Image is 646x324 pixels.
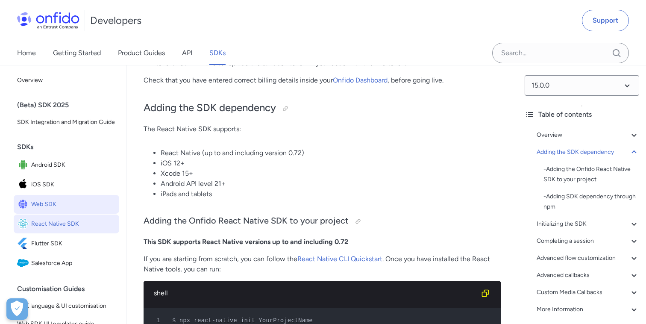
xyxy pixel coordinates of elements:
[53,41,101,65] a: Getting Started
[31,159,116,171] span: Android SDK
[14,175,119,194] a: IconiOS SDKiOS SDK
[17,257,31,269] img: IconSalesforce App
[537,147,639,157] a: Adding the SDK dependency
[182,41,192,65] a: API
[6,298,28,320] div: Cookie Preferences
[14,234,119,253] a: IconFlutter SDKFlutter SDK
[31,198,116,210] span: Web SDK
[17,238,31,250] img: IconFlutter SDK
[31,257,116,269] span: Salesforce App
[14,254,119,273] a: IconSalesforce AppSalesforce App
[144,215,501,228] h3: Adding the Onfido React Native SDK to your project
[17,218,31,230] img: IconReact Native SDK
[17,198,31,210] img: IconWeb SDK
[31,179,116,191] span: iOS SDK
[543,191,639,212] a: -Adding SDK dependency through npm
[17,12,79,29] img: Onfido Logo
[537,236,639,246] a: Completing a session
[543,164,639,185] a: -Adding the Onfido React Native SDK to your project
[525,109,639,120] div: Table of contents
[537,219,639,229] a: Initializing the SDK
[144,124,501,134] p: The React Native SDK supports:
[537,130,639,140] a: Overview
[14,156,119,174] a: IconAndroid SDKAndroid SDK
[537,270,639,280] a: Advanced callbacks
[161,168,501,179] li: Xcode 15+
[537,287,639,297] a: Custom Media Callbacks
[144,101,501,115] h2: Adding the SDK dependency
[17,280,123,297] div: Customisation Guides
[172,317,313,324] span: $ npx react-native init YourProjectName
[31,238,116,250] span: Flutter SDK
[14,195,119,214] a: IconWeb SDKWeb SDK
[492,43,629,63] input: Onfido search input field
[17,41,36,65] a: Home
[543,164,639,185] div: - Adding the Onfido React Native SDK to your project
[161,189,501,199] li: iPads and tablets
[17,301,116,311] span: SDK language & UI customisation
[144,75,501,85] p: Check that you have entered correct billing details inside your , before going live.
[17,138,123,156] div: SDKs
[154,288,477,298] div: shell
[90,14,141,27] h1: Developers
[477,285,494,302] button: Copy code snippet button
[118,41,165,65] a: Product Guides
[582,10,629,31] a: Support
[17,159,31,171] img: IconAndroid SDK
[14,215,119,233] a: IconReact Native SDKReact Native SDK
[209,41,226,65] a: SDKs
[161,148,501,158] li: React Native (up to and including version 0.72)
[14,114,119,131] a: SDK Integration and Migration Guide
[14,72,119,89] a: Overview
[31,218,116,230] span: React Native SDK
[17,117,116,127] span: SDK Integration and Migration Guide
[17,179,31,191] img: IconiOS SDK
[17,75,116,85] span: Overview
[333,76,388,84] a: Onfido Dashboard
[6,298,28,320] button: Open Preferences
[144,254,501,274] p: If you are starting from scratch, you can follow the . Once you have installed the React Native t...
[161,179,501,189] li: Android API level 21+
[537,253,639,263] a: Advanced flow customization
[14,297,119,315] a: SDK language & UI customisation
[161,158,501,168] li: iOS 12+
[537,304,639,315] a: More Information
[17,97,123,114] div: (Beta) SDK 2025
[297,255,382,263] a: React Native CLI Quickstart
[144,238,348,246] strong: This SDK supports React Native versions up to and including 0.72
[543,191,639,212] div: - Adding SDK dependency through npm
